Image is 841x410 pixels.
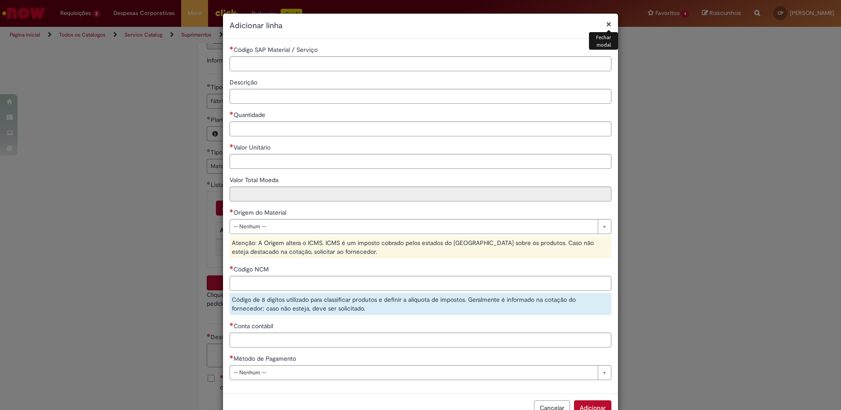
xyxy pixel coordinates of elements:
input: Valor Total Moeda [230,187,611,201]
input: Descrição [230,89,611,104]
span: Origem do Material [234,209,288,216]
input: Código SAP Material / Serviço [230,56,611,71]
span: Somente leitura - Valor Total Moeda [230,176,280,184]
span: Necessários [230,46,234,50]
span: Quantidade [234,111,267,119]
input: Quantidade [230,121,611,136]
span: Necessários [230,322,234,326]
span: Método de Pagamento [234,355,298,362]
h2: Adicionar linha [230,20,611,32]
span: Código NCM [234,265,271,273]
button: Fechar modal [606,19,611,29]
span: Descrição [230,78,259,86]
span: Conta contábil [234,322,275,330]
span: Necessários [230,355,234,359]
span: Código SAP Material / Serviço [234,46,319,54]
div: Fechar modal [589,32,618,50]
input: Conta contábil [230,333,611,348]
span: Valor Unitário [234,143,272,151]
span: Necessários [230,209,234,212]
input: Valor Unitário [230,154,611,169]
div: Atenção: A Origem altera o ICMS. ICMS é um imposto cobrado pelos estados do [GEOGRAPHIC_DATA] sob... [230,236,611,258]
span: -- Nenhum -- [234,220,593,234]
span: Necessários [230,144,234,147]
span: -- Nenhum -- [234,366,593,380]
div: Código de 8 dígitos utilizado para classificar produtos e definir a alíquota de impostos. Geralme... [230,293,611,315]
span: Necessários [230,111,234,115]
span: Necessários [230,266,234,269]
input: Código NCM [230,276,611,291]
